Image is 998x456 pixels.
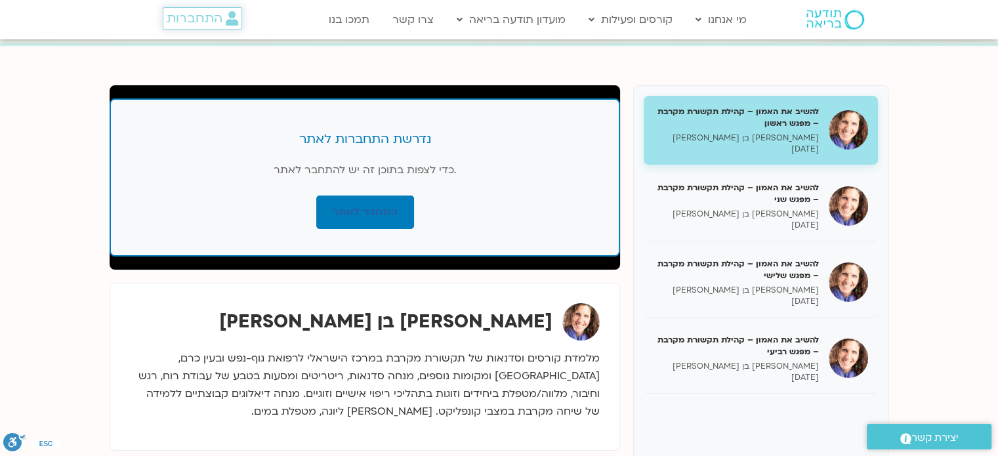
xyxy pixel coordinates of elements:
p: [DATE] [654,144,819,155]
a: יצירת קשר [867,424,991,449]
h5: להשיב את האמון – קהילת תקשורת מקרבת – מפגש ראשון [654,106,819,129]
a: התחבר לאתר [316,196,414,229]
a: תמכו בנו [322,7,376,32]
p: [PERSON_NAME] בן [PERSON_NAME] [654,133,819,144]
a: מי אנחנו [689,7,753,32]
p: [PERSON_NAME] בן [PERSON_NAME] [654,285,819,296]
a: קורסים ופעילות [582,7,679,32]
a: צרו קשר [386,7,440,32]
img: תודעה בריאה [806,10,864,30]
h5: להשיב את האמון – קהילת תקשורת מקרבת – מפגש שלישי [654,258,819,281]
p: [DATE] [654,220,819,231]
strong: [PERSON_NAME] בן [PERSON_NAME] [219,309,552,334]
img: שאנייה כהן בן חיים [562,303,600,341]
span: התחברות [167,11,222,26]
p: [DATE] [654,296,819,307]
img: להשיב את האמון – קהילת תקשורת מקרבת – מפגש רביעי [829,339,868,378]
img: להשיב את האמון – קהילת תקשורת מקרבת – מפגש שני [829,186,868,226]
p: מלמדת קורסים וסדנאות של תקשורת מקרבת במרכז הישראלי לרפואת גוף-נפש ובעין כרם, [GEOGRAPHIC_DATA] ומ... [130,350,600,421]
img: להשיב את האמון – קהילת תקשורת מקרבת – מפגש שלישי [829,262,868,302]
img: להשיב את האמון – קהילת תקשורת מקרבת – מפגש ראשון [829,110,868,150]
h3: נדרשת התחברות לאתר [137,131,593,148]
p: [PERSON_NAME] בן [PERSON_NAME] [654,209,819,220]
h5: להשיב את האמון – קהילת תקשורת מקרבת – מפגש רביעי [654,334,819,358]
a: מועדון תודעה בריאה [450,7,572,32]
p: כדי לצפות בתוכן זה יש להתחבר לאתר. [137,161,593,179]
a: התחברות [163,7,242,30]
h5: להשיב את האמון – קהילת תקשורת מקרבת – מפגש שני [654,182,819,205]
p: [DATE] [654,372,819,383]
p: [PERSON_NAME] בן [PERSON_NAME] [654,361,819,372]
span: יצירת קשר [911,429,959,447]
